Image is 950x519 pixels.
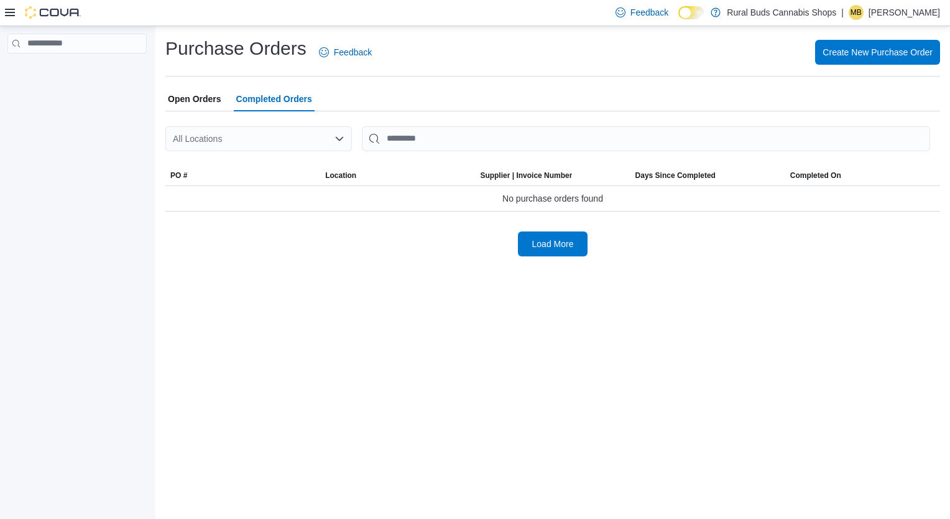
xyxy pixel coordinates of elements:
span: Supplier | Invoice Number [480,171,572,180]
span: Days Since Completed [635,171,716,180]
span: Completed On [790,171,841,180]
button: Create New Purchase Order [815,40,940,65]
p: Rural Buds Cannabis Shops [727,5,836,20]
span: Open Orders [168,86,221,111]
span: Feedback [630,6,668,19]
button: Supplier | Invoice Number [475,166,630,185]
h1: Purchase Orders [165,36,307,61]
span: Load More [532,238,574,250]
button: PO # [165,166,320,185]
button: Location [320,166,475,185]
span: Dark Mode [678,19,679,20]
span: Feedback [334,46,372,58]
input: This is a search bar. After typing your query, hit enter to filter the results lower in the page. [362,126,930,151]
div: Location [325,171,356,180]
button: Completed On [785,166,940,185]
nav: Complex example [7,56,147,86]
img: Cova [25,6,81,19]
span: Completed Orders [236,86,312,111]
span: MB [851,5,862,20]
button: Load More [518,231,588,256]
p: | [841,5,844,20]
div: Michelle Brusse [849,5,864,20]
span: No purchase orders found [502,191,603,206]
p: [PERSON_NAME] [869,5,940,20]
button: Days Since Completed [630,166,785,185]
button: Open list of options [334,134,344,144]
a: Feedback [314,40,377,65]
span: Create New Purchase Order [823,46,933,58]
span: PO # [170,171,187,180]
input: Dark Mode [678,6,704,19]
